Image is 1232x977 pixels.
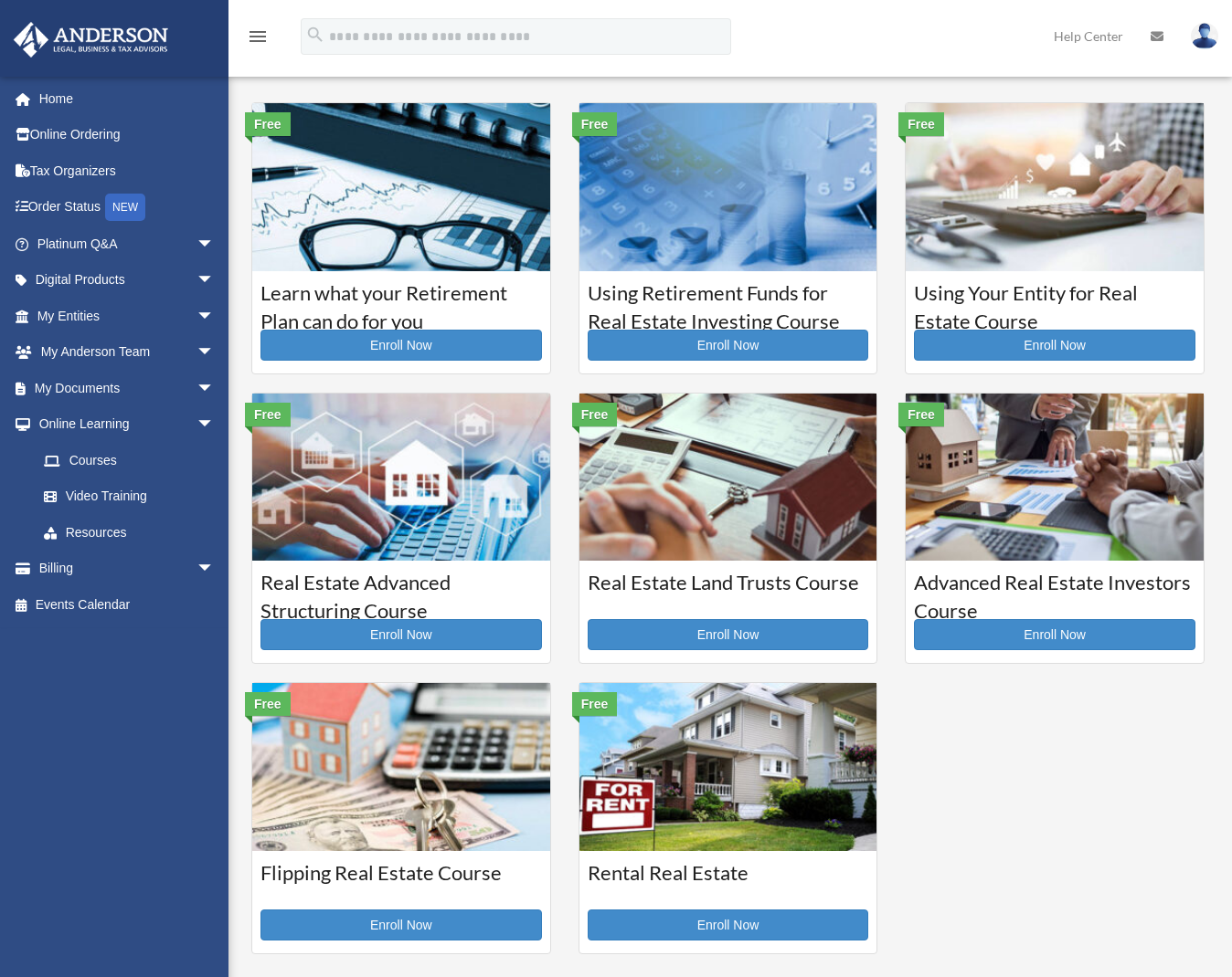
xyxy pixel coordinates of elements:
[13,152,242,189] a: Tax Organizers
[13,117,242,153] a: Online Ordering
[196,334,233,372] span: arrow_drop_down
[196,298,233,335] span: arrow_drop_down
[196,370,233,407] span: arrow_drop_down
[260,279,542,325] h3: Learn what your Retirement Plan can do for you
[26,478,242,515] a: Video Training
[898,112,944,136] div: Free
[260,619,542,650] a: Enroll Now
[260,330,542,361] a: Enroll Now
[588,330,869,361] a: Enroll Now
[13,551,242,587] a: Billingarrow_drop_down
[588,279,869,325] h3: Using Retirement Funds for Real Estate Investing Course
[572,403,618,426] div: Free
[588,569,869,615] h3: Real Estate Land Trusts Course
[13,189,242,226] a: Order StatusNEW
[196,226,233,263] span: arrow_drop_down
[247,32,269,47] a: menu
[245,112,291,136] div: Free
[588,619,869,650] a: Enroll Now
[260,909,542,940] a: Enroll Now
[914,279,1195,325] h3: Using Your Entity for Real Estate Course
[196,406,233,444] span: arrow_drop_down
[1191,23,1218,49] img: User Pic
[247,26,269,47] i: menu
[26,514,242,551] a: Resources
[305,25,325,45] i: search
[572,692,618,716] div: Free
[914,619,1195,650] a: Enroll Now
[13,370,242,406] a: My Documentsarrow_drop_down
[105,194,145,221] div: NEW
[245,403,291,426] div: Free
[13,586,242,623] a: Events Calendar
[588,859,869,905] h3: Rental Real Estate
[898,403,944,426] div: Free
[13,298,242,334] a: My Entitiesarrow_drop_down
[13,226,242,262] a: Platinum Q&Aarrow_drop_down
[13,80,242,117] a: Home
[245,692,291,716] div: Free
[13,262,242,299] a: Digital Productsarrow_drop_down
[8,22,174,58] img: Anderson Advisors Platinum Portal
[914,330,1195,361] a: Enroll Now
[260,569,542,615] h3: Real Estate Advanced Structuring Course
[914,569,1195,615] h3: Advanced Real Estate Investors Course
[196,262,233,299] span: arrow_drop_down
[26,442,233,478] a: Courses
[260,859,542,905] h3: Flipping Real Estate Course
[13,406,242,443] a: Online Learningarrow_drop_down
[13,334,242,371] a: My Anderson Teamarrow_drop_down
[588,909,869,940] a: Enroll Now
[572,112,618,136] div: Free
[196,551,233,588] span: arrow_drop_down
